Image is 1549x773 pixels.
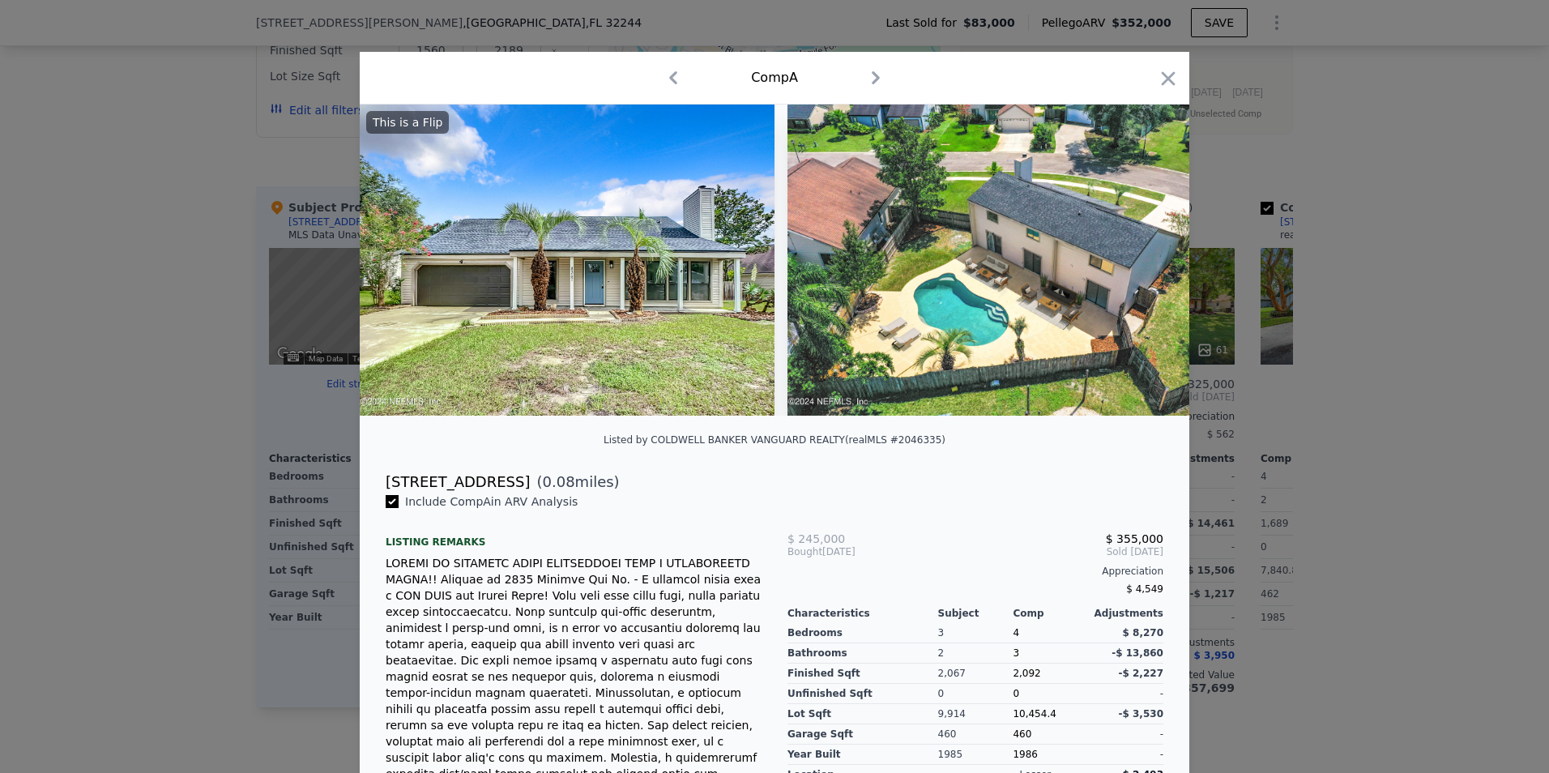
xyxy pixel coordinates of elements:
[913,545,1163,558] span: Sold [DATE]
[1123,627,1163,638] span: $ 8,270
[386,523,762,549] div: Listing remarks
[787,545,822,558] span: Bought
[1013,627,1019,638] span: 4
[1013,688,1019,699] span: 0
[751,68,798,88] div: Comp A
[604,434,945,446] div: Listed by COLDWELL BANKER VANGUARD REALTY (realMLS #2046335)
[787,704,938,724] div: Lot Sqft
[787,684,938,704] div: Unfinished Sqft
[938,724,1013,745] div: 460
[938,664,1013,684] div: 2,067
[1112,647,1163,659] span: -$ 13,860
[386,471,530,493] div: [STREET_ADDRESS]
[1013,668,1040,679] span: 2,092
[938,623,1013,643] div: 3
[543,473,575,490] span: 0.08
[938,607,1013,620] div: Subject
[787,565,1163,578] div: Appreciation
[787,745,938,765] div: Year Built
[938,745,1013,765] div: 1985
[1119,708,1163,720] span: -$ 3,530
[938,684,1013,704] div: 0
[938,643,1013,664] div: 2
[1013,607,1088,620] div: Comp
[1126,583,1163,595] span: $ 4,549
[1119,668,1163,679] span: -$ 2,227
[1013,745,1088,765] div: 1986
[1088,724,1163,745] div: -
[787,664,938,684] div: Finished Sqft
[787,105,1254,416] img: Property Img
[1013,643,1088,664] div: 3
[530,471,619,493] span: ( miles)
[787,643,938,664] div: Bathrooms
[399,495,584,508] span: Include Comp A in ARV Analysis
[787,623,938,643] div: Bedrooms
[787,607,938,620] div: Characteristics
[1088,607,1163,620] div: Adjustments
[1013,708,1056,720] span: 10,454.4
[366,111,449,134] div: This is a Flip
[787,724,938,745] div: Garage Sqft
[1106,532,1163,545] span: $ 355,000
[1088,684,1163,704] div: -
[787,545,913,558] div: [DATE]
[1088,745,1163,765] div: -
[938,704,1013,724] div: 9,914
[787,532,845,545] span: $ 245,000
[360,105,774,416] img: Property Img
[1013,728,1031,740] span: 460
